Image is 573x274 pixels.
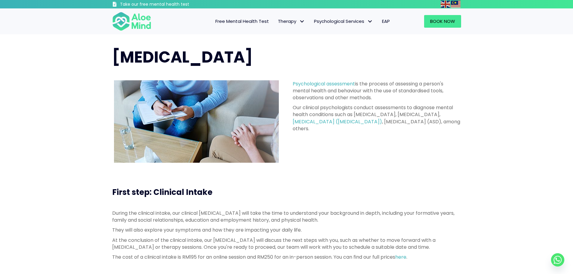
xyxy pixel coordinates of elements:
[278,18,305,24] span: Therapy
[215,18,269,24] span: Free Mental Health Test
[112,187,212,198] span: First step: Clinical Intake
[377,15,394,28] a: EAP
[211,15,273,28] a: Free Mental Health Test
[551,253,564,266] a: Whatsapp
[366,17,374,26] span: Psychological Services: submenu
[441,1,450,8] img: en
[293,104,461,132] p: Our clinical psychologists conduct assessments to diagnose mental health conditions such as [MEDI...
[298,17,307,26] span: Therapy: submenu
[293,80,355,87] a: Psychological assessment
[112,226,461,233] p: They will also explore your symptoms and how they are impacting your daily life.
[120,2,221,8] h3: Take our free mental health test
[451,1,461,8] a: Malay
[314,18,373,24] span: Psychological Services
[114,80,279,163] img: psychological assessment
[382,18,390,24] span: EAP
[293,118,382,125] a: [MEDICAL_DATA] ([MEDICAL_DATA])
[451,1,461,8] img: ms
[310,15,377,28] a: Psychological ServicesPsychological Services: submenu
[441,1,451,8] a: English
[273,15,310,28] a: TherapyTherapy: submenu
[112,254,461,260] p: The cost of a clinical intake is RM195 for an online session and RM250 for an in-person session. ...
[112,11,151,31] img: Aloe mind Logo
[112,237,461,251] p: At the conclusion of the clinical intake, our [MEDICAL_DATA] will discuss the next steps with you...
[112,46,253,68] span: [MEDICAL_DATA]
[424,15,461,28] a: Book Now
[112,2,221,8] a: Take our free mental health test
[112,210,461,223] p: During the clinical intake, our clinical [MEDICAL_DATA] will take the time to understand your bac...
[293,80,461,101] p: is the process of assessing a person's mental health and behaviour with the use of standardised t...
[395,254,406,260] a: here
[159,15,394,28] nav: Menu
[430,18,455,24] span: Book Now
